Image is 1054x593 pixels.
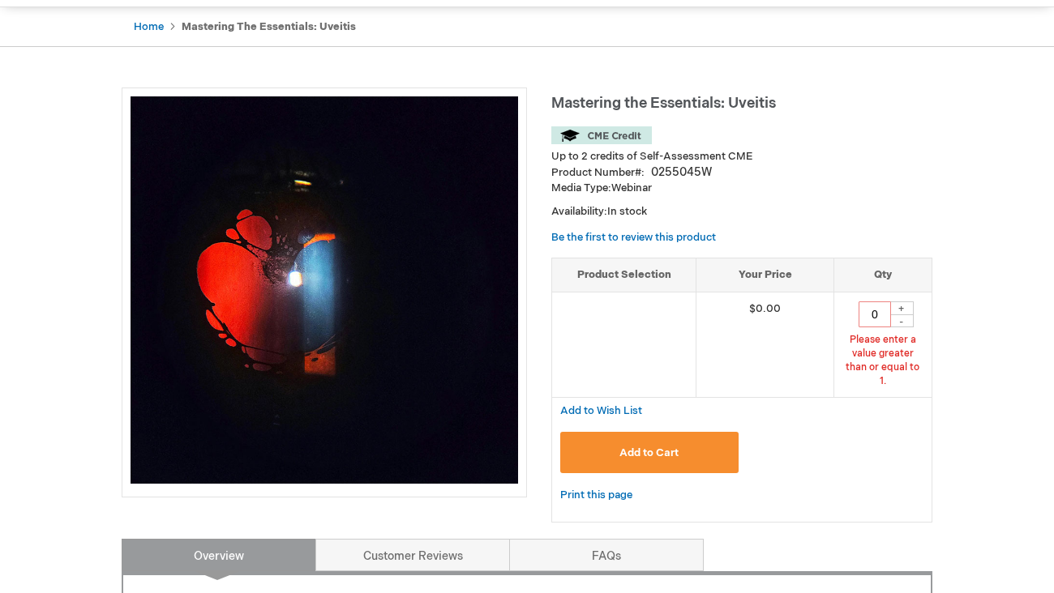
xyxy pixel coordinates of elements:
[560,432,739,473] button: Add to Cart
[551,95,776,112] span: Mastering the Essentials: Uveitis
[833,258,932,292] th: Qty
[889,301,914,315] div: +
[619,446,679,459] span: Add to Cart
[551,181,611,194] strong: Media Type:
[551,149,932,164] li: Up to 2 credits of Self-Assessment CME
[182,20,356,33] strong: Mastering the Essentials: Uveitis
[560,404,642,417] span: Add to Wish List
[889,314,914,327] div: -
[552,258,696,292] th: Product Selection
[551,126,652,144] img: CME Credit
[315,539,510,571] a: Customer Reviews
[551,231,716,244] a: Be the first to review this product
[560,403,642,417] a: Add to Wish List
[509,539,704,571] a: FAQs
[560,485,632,506] a: Print this page
[551,204,932,220] p: Availability:
[131,96,518,484] img: Mastering the Essentials: Uveitis
[122,539,316,571] a: Overview
[696,258,834,292] th: Your Price
[551,181,932,196] p: Webinar
[696,292,834,398] td: $0.00
[551,166,645,179] strong: Product Number
[651,164,712,181] div: 0255045W
[607,205,647,218] span: In stock
[842,333,923,389] div: Please enter a value greater than or equal to 1.
[134,20,164,33] a: Home
[859,301,891,327] input: Qty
